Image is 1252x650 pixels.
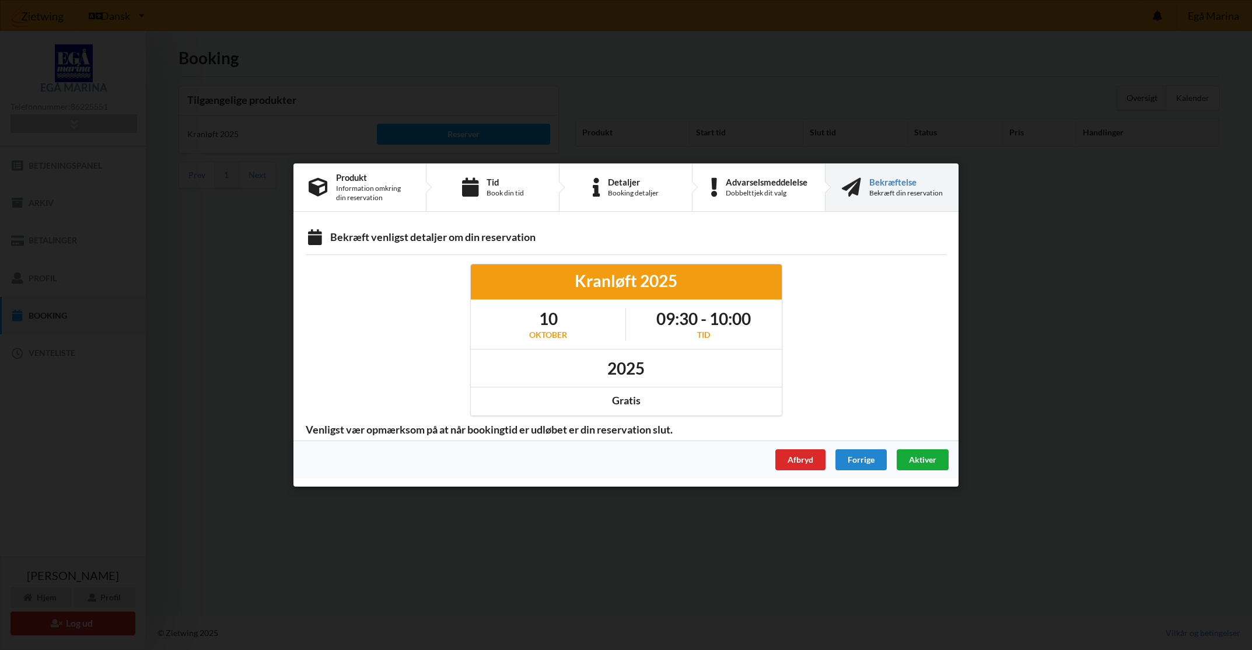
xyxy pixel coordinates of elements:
div: Bekræftelse [869,177,943,187]
div: Tid [656,329,751,341]
div: Information omkring din reservation [336,184,411,202]
div: Produkt [336,173,411,182]
div: Advarselsmeddelelse [726,177,807,187]
h1: 09:30 - 10:00 [656,308,751,329]
div: Detaljer [608,177,659,187]
div: Kranløft 2025 [479,270,774,291]
div: oktober [529,329,567,341]
span: Aktiver [909,455,936,464]
h1: 2025 [607,358,645,379]
div: Tid [487,177,524,187]
h1: 10 [529,308,567,329]
div: Forrige [835,449,887,470]
span: Venligst vær opmærksom på at når bookingtid er udløbet er din reservation slut. [298,423,681,436]
div: Booking detaljer [608,188,659,198]
div: Bekræft din reservation [869,188,943,198]
div: Afbryd [775,449,826,470]
div: Dobbelttjek dit valg [726,188,807,198]
div: Gratis [479,394,774,407]
div: Book din tid [487,188,524,198]
div: Bekræft venligst detaljer om din reservation [306,230,946,246]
